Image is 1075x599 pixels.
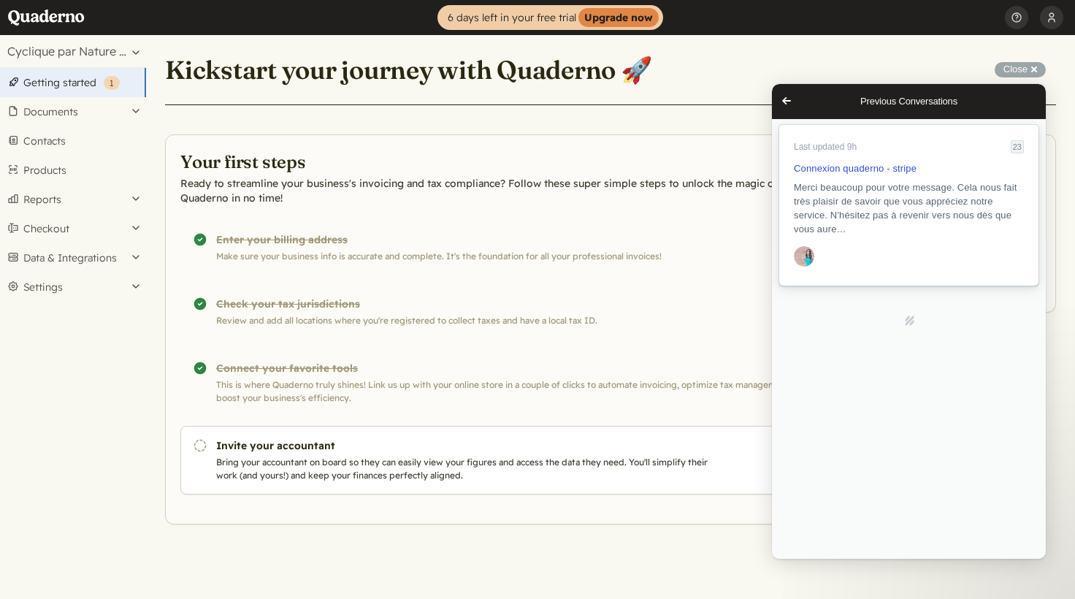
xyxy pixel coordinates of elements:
[7,41,267,202] a: Last updated 9h23Connexion quaderno - stripeMerci beaucoup pour votre message. Cela nous fait trè...
[216,456,714,482] p: Bring your accountant on board so they can easily view your figures and access the data they need...
[165,54,652,86] h1: Kickstart your journey with Quaderno 🚀
[180,426,825,495] a: Invite your accountant Bring your accountant on board so they can easily view your figures and ac...
[131,231,143,243] a: Powered by Help Scout
[180,176,825,205] p: Ready to streamline your business's invoicing and tax compliance? Follow these super simple steps...
[110,77,114,88] span: 1
[22,79,145,90] span: Connexion quaderno - stripe
[437,5,663,30] a: 6 days left in your free trialUpgrade now
[772,84,1046,559] iframe: Help Scout Beacon - Live Chat, Contact Form, and Knowledge Base
[4,42,269,203] section: Previous Conversations
[216,438,714,453] h3: Invite your accountant
[995,62,1046,77] button: Close
[1003,64,1028,75] span: Close
[22,98,245,150] span: Merci beaucoup pour votre message. Cela nous fait très plaisir de savoir que vous appréciez notre...
[22,58,85,68] span: Last updated 9h
[578,8,659,27] strong: Upgrade now
[88,10,185,25] span: Previous Conversations
[6,8,23,26] span: Go back
[180,150,825,173] h2: Your first steps
[239,56,252,69] div: 23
